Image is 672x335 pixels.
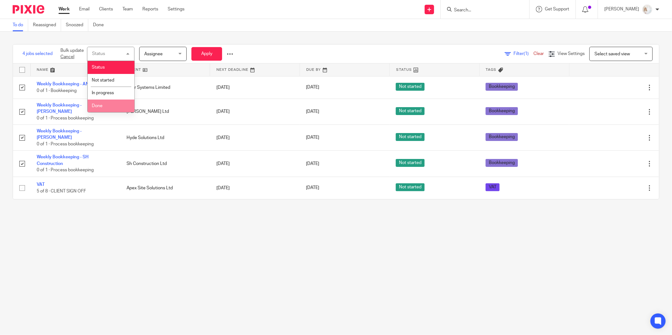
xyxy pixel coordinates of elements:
a: Weekly Bookkeeping - SH Construction [37,155,89,166]
a: Weekly Bookkeeping - [PERSON_NAME] [37,103,82,114]
td: [DATE] [210,76,300,99]
a: Email [79,6,90,12]
span: Not started [396,159,425,167]
a: Work [59,6,70,12]
span: Bookkeeping [486,133,518,141]
span: In progress [92,91,114,95]
a: Team [122,6,133,12]
div: Status [92,52,105,56]
a: Reports [142,6,158,12]
span: [DATE] [306,161,320,166]
a: Settings [168,6,184,12]
span: (1) [524,52,529,56]
a: VAT [37,182,45,187]
a: Clear [533,52,544,56]
span: 0 of 1 · Bookkeeping [37,88,77,93]
span: VAT [486,183,500,191]
img: Image.jpeg [642,4,652,15]
span: Not started [396,183,425,191]
span: 0 of 1 · Process bookkeeping [37,142,94,146]
button: Apply [191,47,222,61]
span: 0 of 1 · Process bookkeeping [37,116,94,120]
a: Weekly Bookkeeping - [PERSON_NAME] [37,129,82,140]
span: [DATE] [306,109,320,114]
span: Bookkeeping [486,107,518,115]
a: Weekly Bookkeeping - ANPR [37,82,95,86]
td: Hyde Solutions Ltd [120,125,210,151]
span: [DATE] [306,85,320,90]
span: Get Support [545,7,569,11]
a: Reassigned [33,19,61,31]
span: Done [92,104,103,108]
span: Not started [396,107,425,115]
td: [DATE] [210,125,300,151]
td: Apex Site Solutions Ltd [120,177,210,199]
span: [DATE] [306,136,320,140]
p: [PERSON_NAME] [604,6,639,12]
td: [DATE] [210,151,300,177]
a: To do [13,19,28,31]
span: 0 of 1 · Process bookkeeping [37,168,94,172]
span: Not started [396,133,425,141]
span: 5 of 8 · CLIENT SIGN OFF [37,189,86,193]
p: Bulk update [60,47,84,60]
span: Not started [396,83,425,91]
input: Search [453,8,510,13]
span: View Settings [557,52,585,56]
a: Cancel [60,55,74,59]
span: Select saved view [594,52,630,56]
a: Snoozed [66,19,88,31]
img: Pixie [13,5,44,14]
span: Status [92,65,105,70]
td: [DATE] [210,99,300,125]
span: Assignee [144,52,163,56]
span: [DATE] [306,186,320,190]
span: Bookkeeping [486,159,518,167]
span: Bookkeeping [486,83,518,91]
span: Tags [486,68,497,71]
td: Sh Construction Ltd [120,151,210,177]
td: Anpr Systems Limited [120,76,210,99]
span: Not started [92,78,114,82]
span: 4 jobs selected [22,51,53,57]
td: [DATE] [210,177,300,199]
td: [PERSON_NAME] Ltd [120,99,210,125]
a: Done [93,19,109,31]
span: Filter [513,52,533,56]
a: Clients [99,6,113,12]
